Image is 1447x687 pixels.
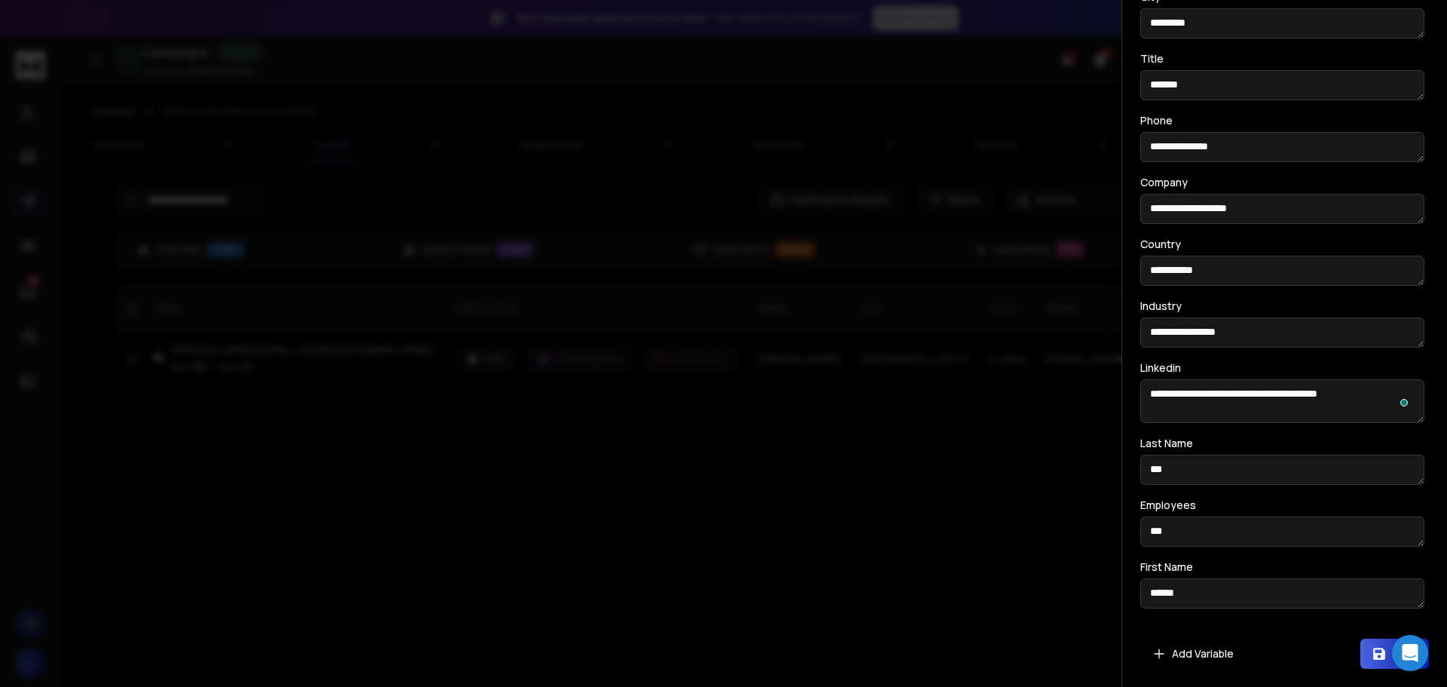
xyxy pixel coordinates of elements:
[1140,438,1193,449] label: Last Name
[1140,500,1196,511] label: Employees
[1360,639,1429,669] button: Save
[1140,115,1173,126] label: Phone
[1140,301,1182,311] label: Industry
[1140,177,1188,188] label: Company
[1140,379,1424,423] textarea: To enrich screen reader interactions, please activate Accessibility in Grammarly extension settings
[1392,635,1428,671] div: Open Intercom Messenger
[1140,363,1181,373] label: Linkedin
[1140,239,1181,250] label: Country
[1140,562,1193,572] label: First Name
[1140,54,1164,64] label: Title
[1140,639,1246,669] button: Add Variable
